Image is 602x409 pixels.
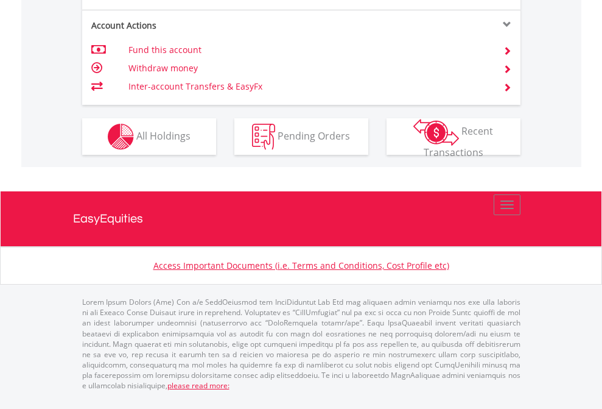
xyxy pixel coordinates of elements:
[136,129,191,142] span: All Holdings
[108,124,134,150] img: holdings-wht.png
[128,59,488,77] td: Withdraw money
[413,119,459,146] img: transactions-zar-wht.png
[167,380,229,391] a: please read more:
[128,41,488,59] td: Fund this account
[82,20,301,32] div: Account Actions
[128,77,488,96] td: Inter-account Transfers & EasyFx
[387,118,520,155] button: Recent Transactions
[234,118,368,155] button: Pending Orders
[278,129,350,142] span: Pending Orders
[252,124,275,150] img: pending_instructions-wht.png
[153,260,449,271] a: Access Important Documents (i.e. Terms and Conditions, Cost Profile etc)
[73,191,530,246] a: EasyEquities
[82,118,216,155] button: All Holdings
[82,297,520,391] p: Lorem Ipsum Dolors (Ame) Con a/e SeddOeiusmod tem InciDiduntut Lab Etd mag aliquaen admin veniamq...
